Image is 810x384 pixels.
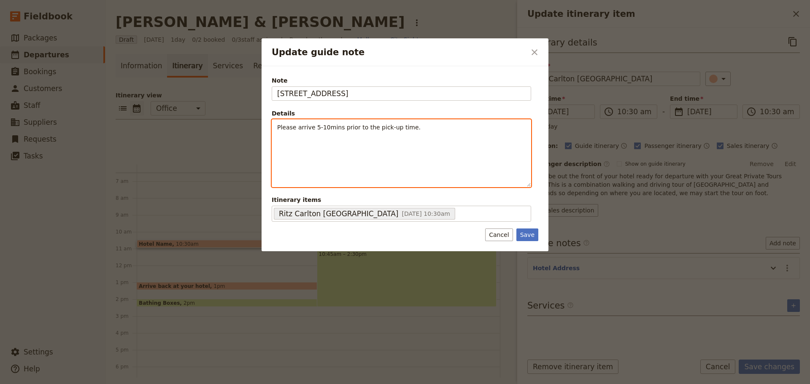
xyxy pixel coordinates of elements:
button: Cancel [485,228,513,241]
span: Please arrive 5-10mins prior to the pick-up time. [277,124,421,131]
button: Save [516,228,538,241]
span: Itinerary items [272,196,531,204]
button: Close dialog [527,45,542,59]
h2: Update guide note [272,46,526,59]
span: Ritz Carlton [GEOGRAPHIC_DATA] [279,209,398,219]
span: [DATE] 10:30am [402,210,450,217]
span: Note [272,76,531,85]
input: Note [272,86,531,101]
div: Details [272,109,531,118]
